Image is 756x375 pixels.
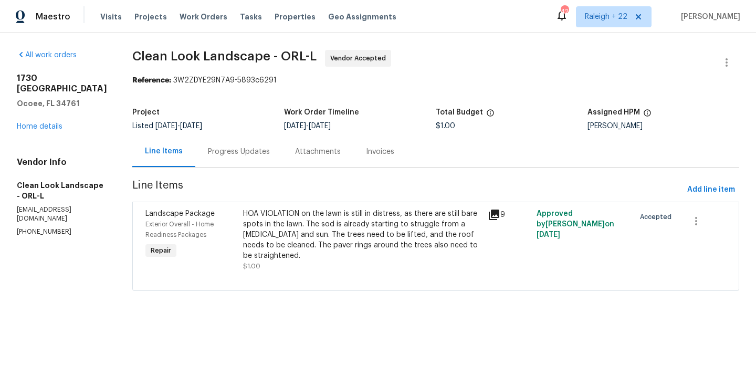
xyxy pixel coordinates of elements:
[17,157,107,168] h4: Vendor Info
[17,123,62,130] a: Home details
[132,122,202,130] span: Listed
[585,12,627,22] span: Raleigh + 22
[145,210,215,217] span: Landscape Package
[537,231,560,238] span: [DATE]
[17,73,107,94] h2: 1730 [GEOGRAPHIC_DATA]
[275,12,316,22] span: Properties
[132,109,160,116] h5: Project
[145,221,214,238] span: Exterior Overall - Home Readiness Packages
[587,122,739,130] div: [PERSON_NAME]
[155,122,202,130] span: -
[134,12,167,22] span: Projects
[537,210,614,238] span: Approved by [PERSON_NAME] on
[243,209,481,261] div: HOA VIOLATION on the lawn is still in distress, as there are still bare spots in the lawn. The so...
[17,227,107,236] p: [PHONE_NUMBER]
[17,98,107,109] h5: Ocoee, FL 34761
[240,13,262,20] span: Tasks
[309,122,331,130] span: [DATE]
[132,75,739,86] div: 3W2ZDYE29N7A9-5893c6291
[132,180,683,200] span: Line Items
[436,122,455,130] span: $1.00
[132,77,171,84] b: Reference:
[366,147,394,157] div: Invoices
[677,12,740,22] span: [PERSON_NAME]
[180,122,202,130] span: [DATE]
[643,109,652,122] span: The hpm assigned to this work order.
[295,147,341,157] div: Attachments
[683,180,739,200] button: Add line item
[328,12,396,22] span: Geo Assignments
[132,50,317,62] span: Clean Look Landscape - ORL-L
[561,6,568,17] div: 426
[486,109,495,122] span: The total cost of line items that have been proposed by Opendoor. This sum includes line items th...
[488,209,530,221] div: 9
[284,122,331,130] span: -
[284,122,306,130] span: [DATE]
[243,263,260,269] span: $1.00
[436,109,483,116] h5: Total Budget
[146,245,175,256] span: Repair
[640,212,676,222] span: Accepted
[587,109,640,116] h5: Assigned HPM
[284,109,359,116] h5: Work Order Timeline
[208,147,270,157] div: Progress Updates
[330,53,390,64] span: Vendor Accepted
[145,146,183,157] div: Line Items
[100,12,122,22] span: Visits
[17,205,107,223] p: [EMAIL_ADDRESS][DOMAIN_NAME]
[17,180,107,201] h5: Clean Look Landscape - ORL-L
[687,183,735,196] span: Add line item
[36,12,70,22] span: Maestro
[155,122,177,130] span: [DATE]
[17,51,77,59] a: All work orders
[180,12,227,22] span: Work Orders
